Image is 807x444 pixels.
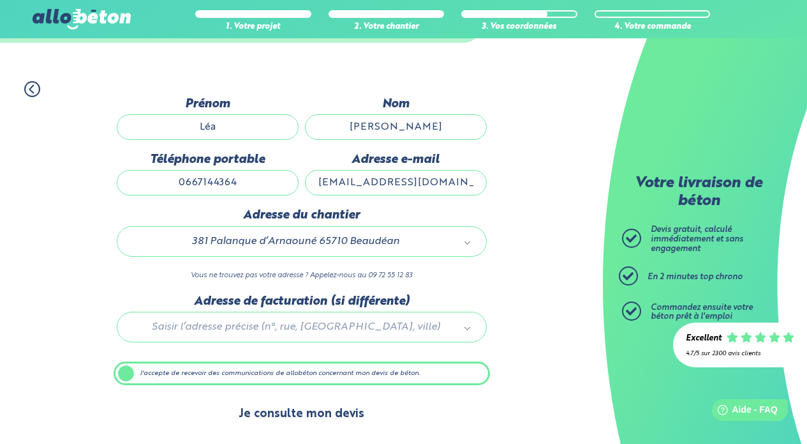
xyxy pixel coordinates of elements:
[114,362,490,386] label: J'accepte de recevoir des communications de allobéton concernant mon devis de béton.
[305,153,487,167] label: Adresse e-mail
[693,394,793,430] iframe: Help widget launcher
[329,22,445,32] div: 2. Votre chantier
[130,233,473,250] a: 381 Palanque d’Arnaouné 65710 Beaudéan
[226,398,377,431] button: Je consulte mon devis
[117,114,299,140] input: Quel est votre prénom ?
[117,97,299,111] label: Prénom
[305,170,487,195] input: ex : contact@allobeton.fr
[461,22,577,32] div: 3. Vos coordonnées
[117,170,299,195] input: ex : 0642930817
[33,9,131,29] img: allobéton
[305,114,487,140] input: Quel est votre nom de famille ?
[305,97,487,111] label: Nom
[117,208,487,222] label: Adresse du chantier
[595,22,711,32] div: 4. Votre commande
[135,233,457,250] span: 381 Palanque d’Arnaouné 65710 Beaudéan
[117,270,487,282] p: Vous ne trouvez pas votre adresse ? Appelez-nous au 09 72 55 12 83
[195,22,311,32] div: 1. Votre projet
[117,153,299,167] label: Téléphone portable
